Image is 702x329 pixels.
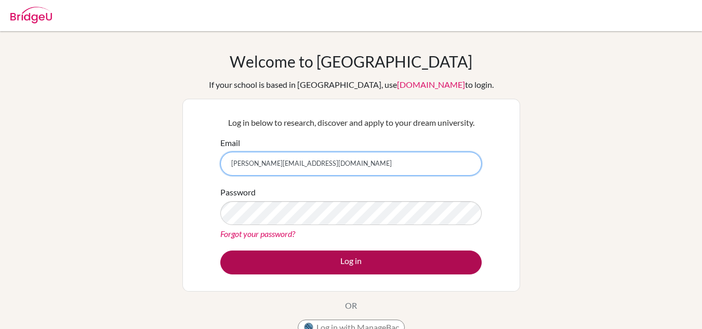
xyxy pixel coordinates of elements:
[209,78,494,91] div: If your school is based in [GEOGRAPHIC_DATA], use to login.
[10,7,52,23] img: Bridge-U
[345,299,357,312] p: OR
[220,229,295,239] a: Forgot your password?
[220,116,482,129] p: Log in below to research, discover and apply to your dream university.
[397,80,465,89] a: [DOMAIN_NAME]
[220,137,240,149] label: Email
[220,186,256,199] label: Password
[220,251,482,274] button: Log in
[230,52,472,71] h1: Welcome to [GEOGRAPHIC_DATA]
